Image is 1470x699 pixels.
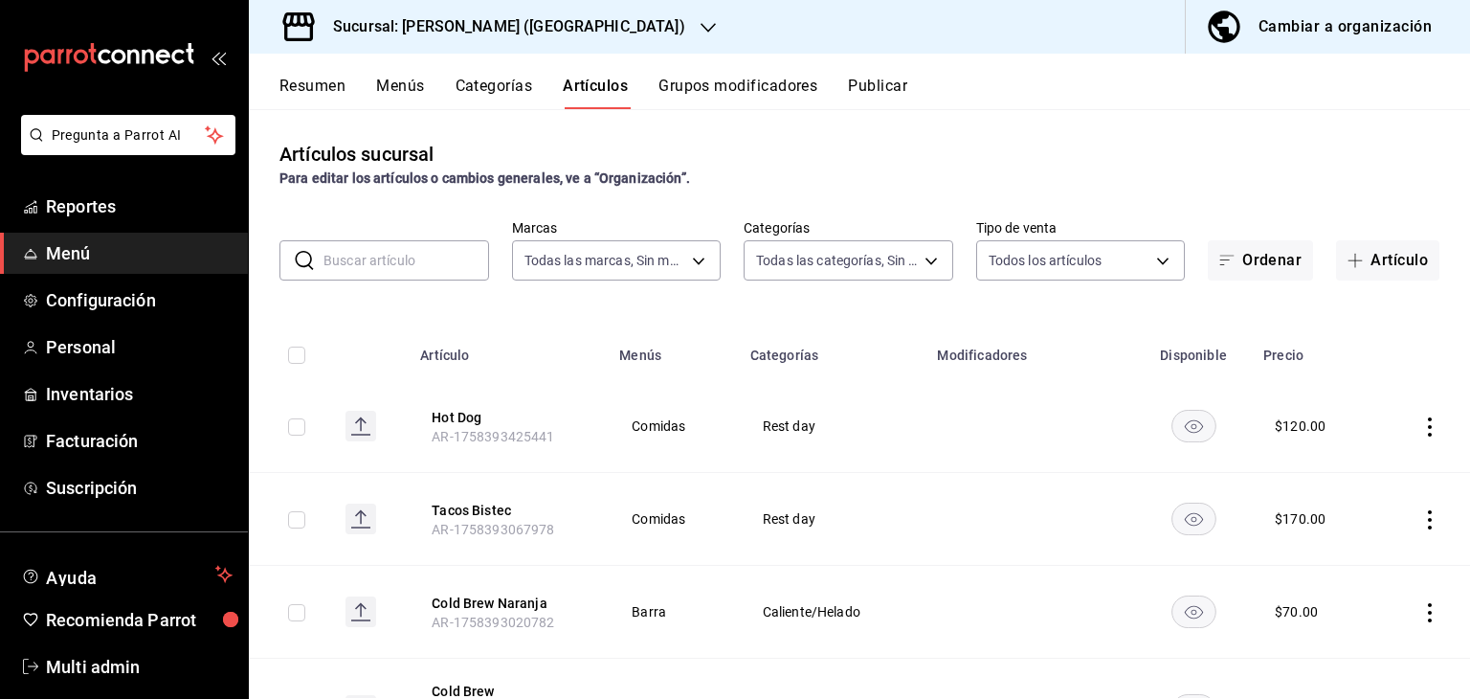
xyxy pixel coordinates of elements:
[632,605,714,619] span: Barra
[632,512,714,526] span: Comidas
[376,77,424,109] button: Menús
[1171,410,1216,442] button: availability-product
[46,475,233,501] span: Suscripción
[318,15,685,38] h3: Sucursal: [PERSON_NAME] ([GEOGRAPHIC_DATA])
[524,251,686,270] span: Todas las marcas, Sin marca
[763,605,902,619] span: Caliente/Helado
[1258,13,1432,40] div: Cambiar a organización
[1275,417,1325,436] div: $ 120.00
[848,77,907,109] button: Publicar
[1171,503,1216,535] button: availability-product
[608,319,738,380] th: Menús
[456,77,533,109] button: Categorías
[1420,603,1439,622] button: actions
[1275,602,1318,621] div: $ 70.00
[279,170,690,186] strong: Para editar los artículos o cambios generales, ve a “Organización”.
[432,429,554,444] span: AR-1758393425441
[1336,240,1439,281] button: Artículo
[432,615,554,630] span: AR-1758393020782
[323,241,489,280] input: Buscar artículo
[512,221,722,235] label: Marcas
[46,607,233,633] span: Recomienda Parrot
[1135,319,1252,380] th: Disponible
[46,240,233,266] span: Menú
[46,654,233,680] span: Multi admin
[432,522,554,537] span: AR-1758393067978
[279,77,345,109] button: Resumen
[279,140,434,169] div: Artículos sucursal
[432,501,585,520] button: edit-product-location
[432,594,585,613] button: edit-product-location
[989,251,1102,270] span: Todos los artículos
[925,319,1135,380] th: Modificadores
[279,77,1470,109] div: navigation tabs
[563,77,628,109] button: Artículos
[46,563,208,586] span: Ayuda
[658,77,817,109] button: Grupos modificadores
[13,139,235,159] a: Pregunta a Parrot AI
[211,50,226,65] button: open_drawer_menu
[763,419,902,433] span: Rest day
[432,408,585,427] button: edit-product-location
[46,381,233,407] span: Inventarios
[1420,417,1439,437] button: actions
[52,125,206,146] span: Pregunta a Parrot AI
[1171,596,1216,628] button: availability-product
[46,428,233,454] span: Facturación
[46,287,233,313] span: Configuración
[632,419,714,433] span: Comidas
[21,115,235,155] button: Pregunta a Parrot AI
[976,221,1186,235] label: Tipo de venta
[409,319,608,380] th: Artículo
[744,221,953,235] label: Categorías
[756,251,918,270] span: Todas las categorías, Sin categoría
[1275,509,1325,529] div: $ 170.00
[1420,510,1439,530] button: actions
[739,319,926,380] th: Categorías
[1252,319,1376,380] th: Precio
[46,193,233,219] span: Reportes
[1208,240,1313,281] button: Ordenar
[763,512,902,526] span: Rest day
[46,334,233,360] span: Personal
